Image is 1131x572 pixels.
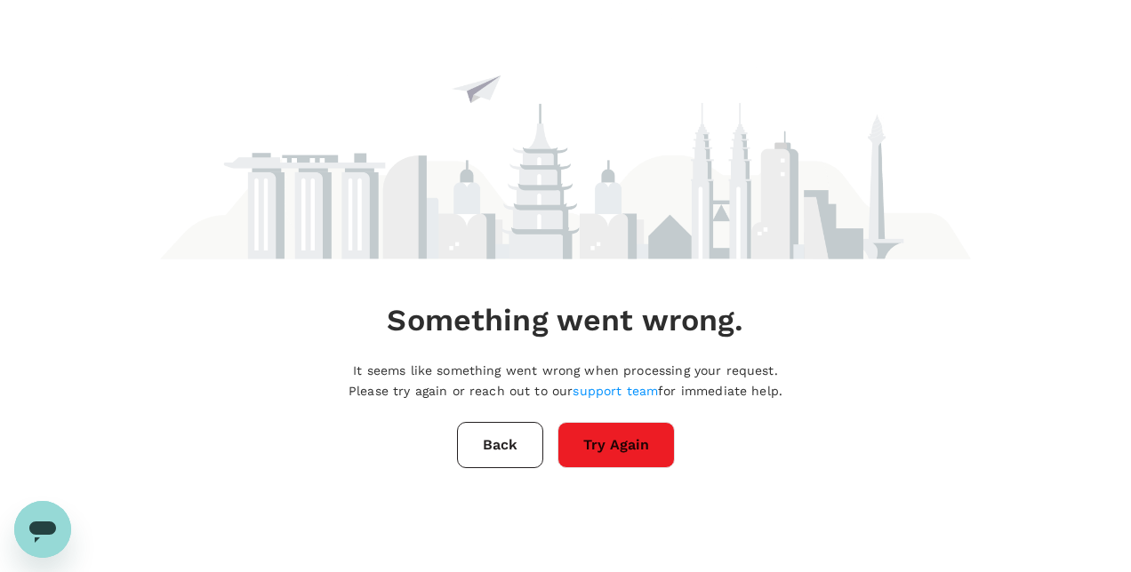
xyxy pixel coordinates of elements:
button: Back [457,422,543,468]
iframe: Button to launch messaging window [14,501,71,558]
h4: Something went wrong. [387,302,743,339]
a: support team [573,384,658,398]
p: It seems like something went wrong when processing your request. Please try again or reach out to... [349,361,782,401]
button: Try Again [557,422,675,468]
